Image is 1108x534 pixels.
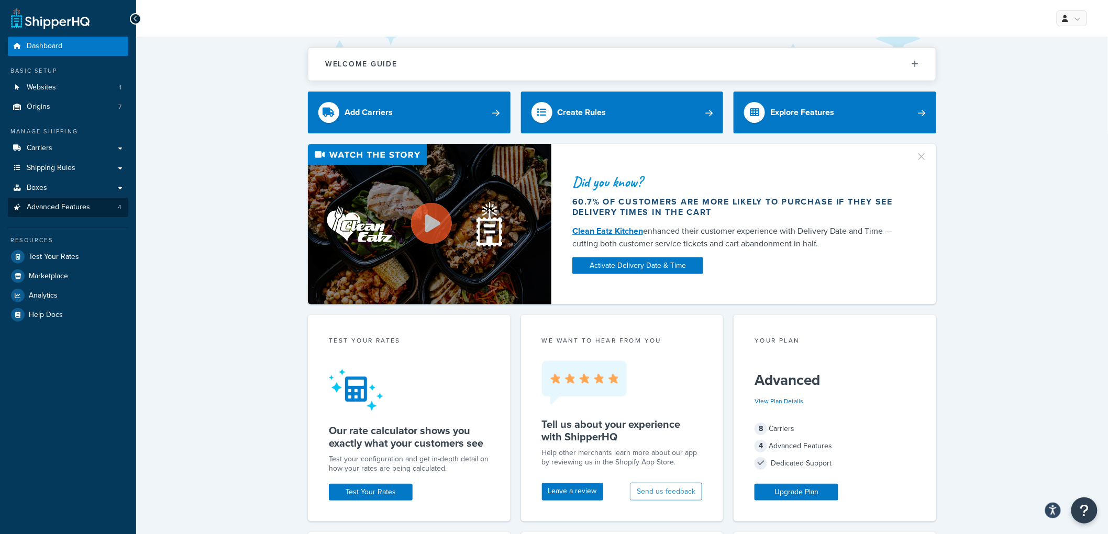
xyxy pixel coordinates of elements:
span: Dashboard [27,42,62,51]
div: Test your configuration and get in-depth detail on how your rates are being calculated. [329,455,490,473]
a: Dashboard [8,37,128,56]
img: Video thumbnail [308,144,551,304]
p: we want to hear from you [542,336,703,345]
a: Help Docs [8,305,128,324]
span: Test Your Rates [29,253,79,262]
span: Advanced Features [27,203,90,212]
button: Welcome Guide [308,48,936,81]
a: Analytics [8,286,128,305]
span: Origins [27,103,50,111]
span: Boxes [27,184,47,192]
a: Create Rules [521,92,724,133]
h5: Advanced [755,372,915,389]
span: Websites [27,83,56,92]
a: View Plan Details [755,396,803,406]
a: Test Your Rates [329,484,413,501]
button: Open Resource Center [1071,497,1098,524]
div: Test your rates [329,336,490,348]
a: Carriers [8,139,128,158]
span: Analytics [29,291,58,300]
p: Help other merchants learn more about our app by reviewing us in the Shopify App Store. [542,448,703,467]
div: 60.7% of customers are more likely to purchase if they see delivery times in the cart [572,197,903,218]
a: Websites1 [8,78,128,97]
div: Add Carriers [345,105,393,120]
div: Dedicated Support [755,456,915,471]
a: Add Carriers [308,92,511,133]
a: Marketplace [8,267,128,286]
span: 4 [755,440,767,452]
span: 7 [118,103,121,111]
span: 1 [119,83,121,92]
div: Resources [8,236,128,245]
div: Explore Features [770,105,834,120]
div: Basic Setup [8,66,128,75]
div: Did you know? [572,175,903,189]
div: Advanced Features [755,439,915,453]
div: Create Rules [558,105,606,120]
a: Leave a review [542,483,603,501]
li: Advanced Features [8,198,128,217]
a: Origins7 [8,97,128,117]
a: Test Your Rates [8,247,128,266]
span: 4 [118,203,121,212]
a: Boxes [8,178,128,198]
span: 8 [755,423,767,435]
button: Send us feedback [630,483,702,501]
a: Upgrade Plan [755,484,838,501]
div: enhanced their customer experience with Delivery Date and Time — cutting both customer service ti... [572,225,903,250]
a: Advanced Features4 [8,198,128,217]
h5: Tell us about your experience with ShipperHQ [542,418,703,443]
span: Help Docs [29,311,63,320]
div: Carriers [755,422,915,436]
span: Shipping Rules [27,164,75,173]
li: Origins [8,97,128,117]
span: Carriers [27,144,52,153]
h5: Our rate calculator shows you exactly what your customers see [329,424,490,449]
li: Websites [8,78,128,97]
a: Shipping Rules [8,158,128,178]
a: Clean Eatz Kitchen [572,225,643,237]
h2: Welcome Guide [325,60,397,68]
a: Activate Delivery Date & Time [572,257,703,274]
span: Marketplace [29,272,68,281]
div: Your Plan [755,336,915,348]
a: Explore Features [734,92,936,133]
div: Manage Shipping [8,127,128,136]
